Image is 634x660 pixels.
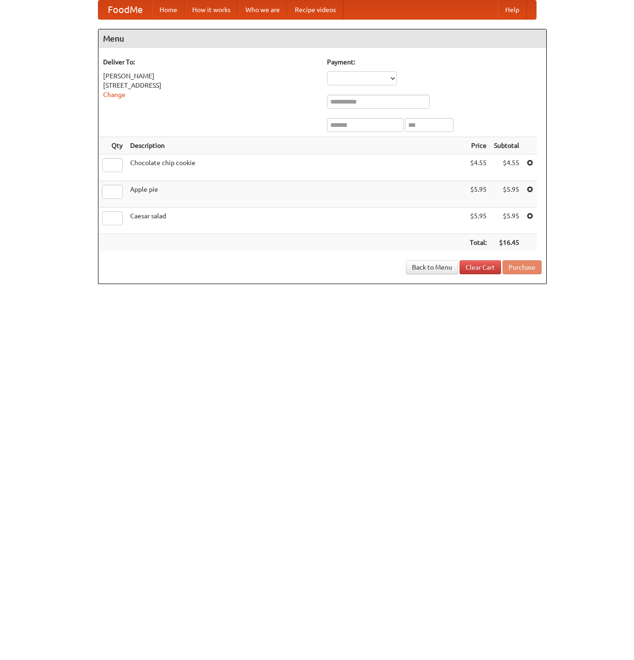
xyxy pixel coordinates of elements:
[152,0,185,19] a: Home
[490,234,523,251] th: $16.45
[466,181,490,208] td: $5.95
[490,181,523,208] td: $5.95
[287,0,343,19] a: Recipe videos
[460,260,501,274] a: Clear Cart
[103,57,318,67] h5: Deliver To:
[502,260,542,274] button: Purchase
[490,208,523,234] td: $5.95
[498,0,527,19] a: Help
[327,57,542,67] h5: Payment:
[466,154,490,181] td: $4.55
[466,234,490,251] th: Total:
[98,0,152,19] a: FoodMe
[185,0,238,19] a: How it works
[490,154,523,181] td: $4.55
[126,181,466,208] td: Apple pie
[406,260,458,274] a: Back to Menu
[238,0,287,19] a: Who we are
[126,137,466,154] th: Description
[103,91,125,98] a: Change
[103,81,318,90] div: [STREET_ADDRESS]
[103,71,318,81] div: [PERSON_NAME]
[466,208,490,234] td: $5.95
[466,137,490,154] th: Price
[98,137,126,154] th: Qty
[126,208,466,234] td: Caesar salad
[490,137,523,154] th: Subtotal
[98,29,546,48] h4: Menu
[126,154,466,181] td: Chocolate chip cookie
